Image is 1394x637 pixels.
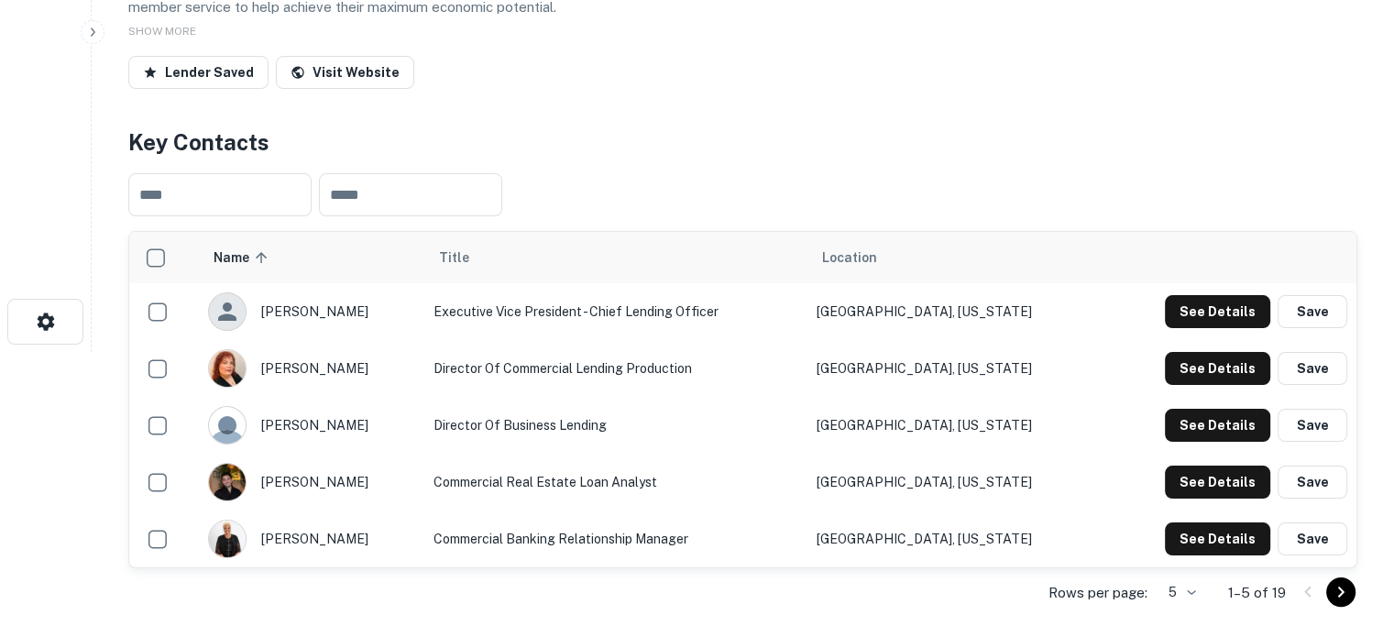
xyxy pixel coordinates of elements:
[209,464,246,500] img: 1740024300402
[822,247,877,269] span: Location
[1165,352,1270,385] button: See Details
[424,511,807,567] td: Commercial Banking Relationship Manager
[1165,466,1270,499] button: See Details
[129,232,1356,567] div: scrollable content
[807,340,1103,397] td: [GEOGRAPHIC_DATA], [US_STATE]
[208,463,415,501] div: [PERSON_NAME]
[1155,579,1199,606] div: 5
[276,56,414,89] a: Visit Website
[208,520,415,558] div: [PERSON_NAME]
[208,292,415,331] div: [PERSON_NAME]
[439,247,493,269] span: Title
[807,232,1103,283] th: Location
[214,247,273,269] span: Name
[1228,582,1286,604] p: 1–5 of 19
[424,454,807,511] td: Commercial Real Estate Loan Analyst
[199,232,424,283] th: Name
[1048,582,1147,604] p: Rows per page:
[807,283,1103,340] td: [GEOGRAPHIC_DATA], [US_STATE]
[807,397,1103,454] td: [GEOGRAPHIC_DATA], [US_STATE]
[1278,295,1347,328] button: Save
[1165,409,1270,442] button: See Details
[807,511,1103,567] td: [GEOGRAPHIC_DATA], [US_STATE]
[1278,522,1347,555] button: Save
[1165,295,1270,328] button: See Details
[1165,522,1270,555] button: See Details
[209,521,246,557] img: 1615497177980
[209,350,246,387] img: 1616640194438
[1278,352,1347,385] button: Save
[128,25,196,38] span: SHOW MORE
[1326,577,1356,607] button: Go to next page
[424,340,807,397] td: Director of Commercial Lending Production
[1278,466,1347,499] button: Save
[208,349,415,388] div: [PERSON_NAME]
[128,56,269,89] button: Lender Saved
[424,283,807,340] td: Executive Vice President - Chief Lending Officer
[424,232,807,283] th: Title
[208,406,415,445] div: [PERSON_NAME]
[128,126,1357,159] h4: Key Contacts
[1302,490,1394,578] iframe: Chat Widget
[807,454,1103,511] td: [GEOGRAPHIC_DATA], [US_STATE]
[1278,409,1347,442] button: Save
[424,397,807,454] td: Director of Business Lending
[209,407,246,444] img: 9c8pery4andzj6ohjkjp54ma2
